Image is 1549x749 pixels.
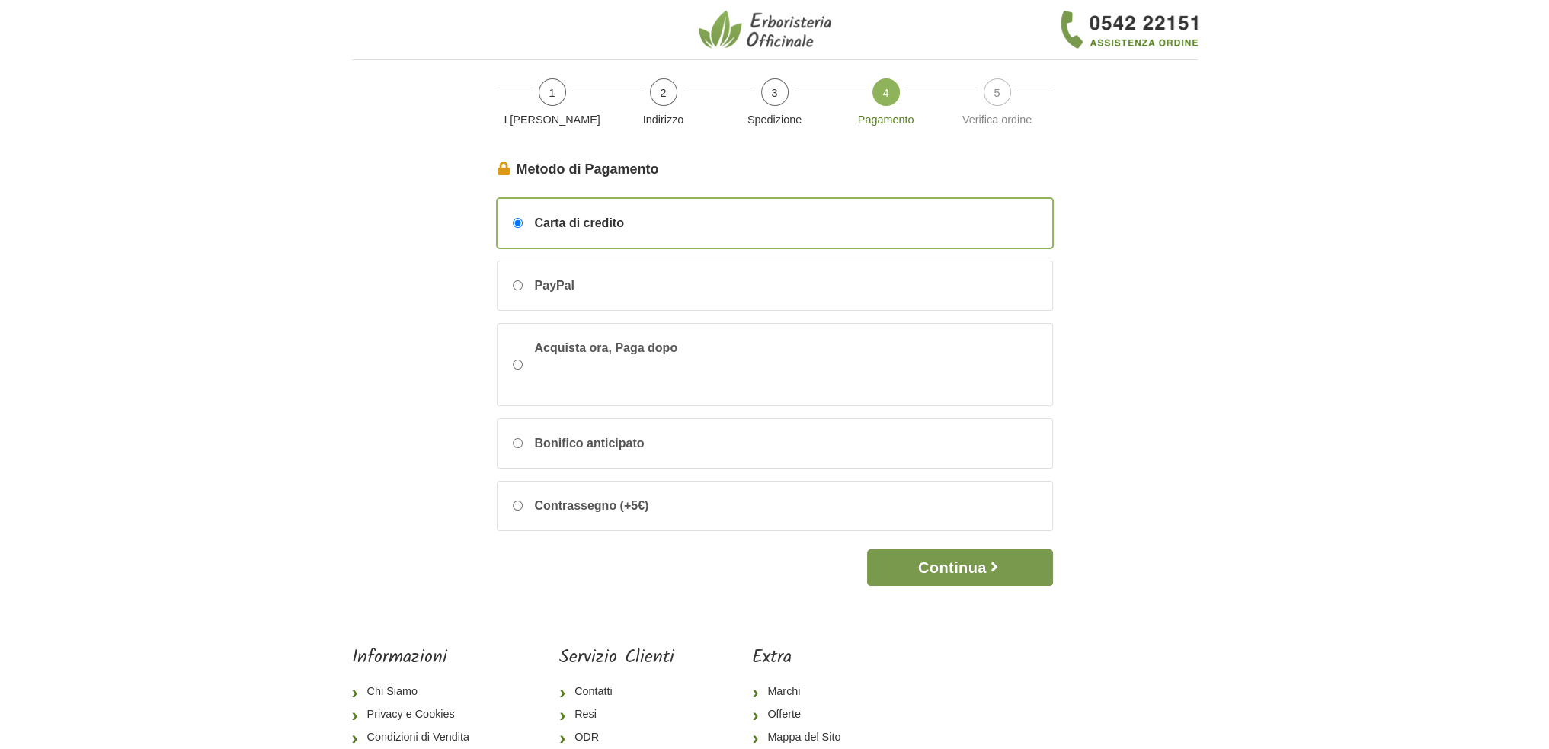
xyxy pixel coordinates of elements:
p: Indirizzo [614,112,713,129]
p: Pagamento [837,112,936,129]
a: Offerte [752,703,853,726]
button: Continua [867,549,1052,586]
span: 1 [539,78,566,106]
h5: Servizio Clienti [559,647,674,669]
p: Spedizione [725,112,824,129]
p: I [PERSON_NAME] [503,112,602,129]
span: 3 [761,78,789,106]
input: Bonifico anticipato [513,438,523,448]
legend: Metodo di Pagamento [497,159,1053,180]
a: Resi [559,703,674,726]
span: Acquista ora, Paga dopo [535,339,763,390]
input: Acquista ora, Paga dopo [513,360,523,370]
input: PayPal [513,280,523,290]
span: 4 [872,78,900,106]
iframe: PayPal Message 1 [535,357,763,385]
iframe: fb:page Facebook Social Plugin [930,647,1197,700]
span: Bonifico anticipato [535,434,645,453]
a: Chi Siamo [352,680,482,703]
span: Contrassegno (+5€) [535,497,649,515]
span: Carta di credito [535,214,624,232]
input: Carta di credito [513,218,523,228]
a: Privacy e Cookies [352,703,482,726]
span: 2 [650,78,677,106]
a: Marchi [752,680,853,703]
input: Contrassegno (+5€) [513,501,523,511]
img: Erboristeria Officinale [699,9,836,50]
h5: Extra [752,647,853,669]
a: Condizioni di Vendita [352,726,482,749]
a: Mappa del Sito [752,726,853,749]
span: PayPal [535,277,574,295]
h5: Informazioni [352,647,482,669]
a: Contatti [559,680,674,703]
a: ODR [559,726,674,749]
